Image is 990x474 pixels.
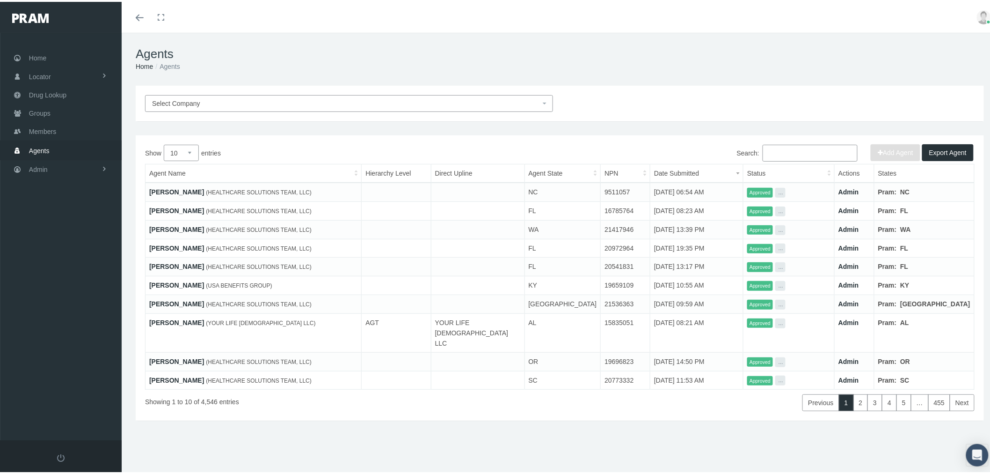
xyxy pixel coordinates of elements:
[839,393,854,409] a: 1
[747,374,773,384] span: Approved
[650,200,743,219] td: [DATE] 08:23 AM
[29,84,66,102] span: Drug Lookup
[524,200,601,219] td: FL
[524,311,601,350] td: AL
[601,274,650,293] td: 19659109
[900,243,908,250] b: FL
[206,318,315,325] span: (YOUR LIFE [DEMOGRAPHIC_DATA] LLC)
[900,205,908,213] b: FL
[878,205,897,213] b: Pram:
[601,237,650,256] td: 20972964
[911,393,929,409] a: …
[12,12,49,21] img: PRAM_20_x_78.png
[900,356,910,363] b: OR
[650,274,743,293] td: [DATE] 10:55 AM
[747,355,773,365] span: Approved
[136,45,984,59] h1: Agents
[149,186,204,194] a: [PERSON_NAME]
[900,298,970,306] b: [GEOGRAPHIC_DATA]
[775,317,786,326] button: ...
[29,47,46,65] span: Home
[431,311,524,350] td: YOUR LIFE [DEMOGRAPHIC_DATA] LLC
[747,242,773,252] span: Approved
[922,142,974,159] button: Export Agent
[775,260,786,270] button: ...
[601,256,650,274] td: 20541831
[524,274,601,293] td: KY
[763,143,858,160] input: Search:
[838,298,859,306] a: Admin
[838,186,859,194] a: Admin
[29,140,50,158] span: Agents
[601,311,650,350] td: 15835051
[601,181,650,200] td: 9511057
[136,61,153,68] a: Home
[524,369,601,388] td: SC
[878,186,897,194] b: Pram:
[878,224,897,231] b: Pram:
[524,256,601,274] td: FL
[838,280,859,287] a: Admin
[882,393,897,409] a: 4
[900,186,910,194] b: NC
[775,223,786,233] button: ...
[524,181,601,200] td: NC
[775,355,786,365] button: ...
[152,98,200,105] span: Select Company
[950,393,975,409] a: Next
[775,186,786,196] button: ...
[900,280,909,287] b: KY
[524,237,601,256] td: FL
[747,279,773,289] span: Approved
[524,293,601,312] td: [GEOGRAPHIC_DATA]
[149,356,204,363] a: [PERSON_NAME]
[838,375,859,382] a: Admin
[650,163,743,181] th: Date Submitted: activate to sort column ascending
[853,393,868,409] a: 2
[878,317,897,325] b: Pram:
[164,143,199,159] select: Showentries
[878,356,897,363] b: Pram:
[206,225,312,231] span: (HEALTHCARE SOLUTIONS TEAM, LLC)
[900,375,909,382] b: SC
[737,143,858,160] label: Search:
[650,350,743,369] td: [DATE] 14:50 PM
[601,218,650,237] td: 21417946
[524,218,601,237] td: WA
[838,205,859,213] a: Admin
[878,375,897,382] b: Pram:
[775,279,786,289] button: ...
[601,369,650,388] td: 20773332
[601,200,650,219] td: 16785764
[29,66,51,84] span: Locator
[747,317,773,326] span: Approved
[966,442,989,465] div: Open Intercom Messenger
[928,393,950,409] a: 455
[878,243,897,250] b: Pram:
[802,393,839,409] a: Previous
[838,261,859,268] a: Admin
[775,205,786,215] button: ...
[149,298,204,306] a: [PERSON_NAME]
[362,311,431,350] td: AGT
[650,237,743,256] td: [DATE] 19:35 PM
[838,243,859,250] a: Admin
[747,298,773,308] span: Approved
[29,121,56,139] span: Members
[747,223,773,233] span: Approved
[871,142,920,159] button: Add Agent
[145,143,560,159] label: Show entries
[206,244,312,250] span: (HEALTHCARE SOLUTIONS TEAM, LLC)
[878,280,897,287] b: Pram:
[149,243,204,250] a: [PERSON_NAME]
[206,376,312,382] span: (HEALTHCARE SOLUTIONS TEAM, LLC)
[29,103,51,120] span: Groups
[650,256,743,274] td: [DATE] 13:17 PM
[149,205,204,213] a: [PERSON_NAME]
[747,260,773,270] span: Approved
[431,163,524,181] th: Direct Upline
[900,317,909,325] b: AL
[149,375,204,382] a: [PERSON_NAME]
[747,205,773,215] span: Approved
[650,293,743,312] td: [DATE] 09:59 AM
